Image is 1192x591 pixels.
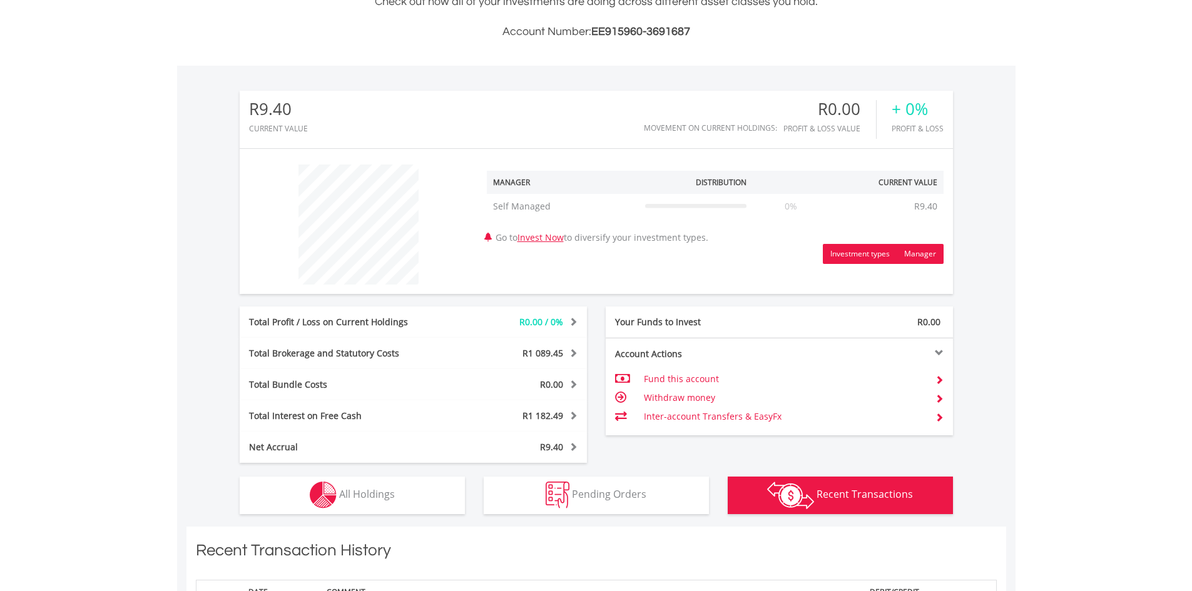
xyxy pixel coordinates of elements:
[644,388,925,407] td: Withdraw money
[572,487,646,501] span: Pending Orders
[487,171,639,194] th: Manager
[240,347,442,360] div: Total Brokerage and Statutory Costs
[339,487,395,501] span: All Holdings
[240,378,442,391] div: Total Bundle Costs
[917,316,940,328] span: R0.00
[519,316,563,328] span: R0.00 / 0%
[897,244,944,264] button: Manager
[892,124,944,133] div: Profit & Loss
[767,482,814,509] img: transactions-zar-wht.png
[696,177,746,188] div: Distribution
[540,441,563,453] span: R9.40
[783,124,876,133] div: Profit & Loss Value
[522,347,563,359] span: R1 089.45
[829,171,944,194] th: Current Value
[540,378,563,390] span: R0.00
[240,441,442,453] div: Net Accrual
[522,410,563,422] span: R1 182.49
[591,26,690,38] span: EE915960-3691687
[753,194,829,219] td: 0%
[892,100,944,118] div: + 0%
[240,316,442,328] div: Total Profit / Loss on Current Holdings
[823,244,897,264] button: Investment types
[249,124,308,133] div: CURRENT VALUE
[477,158,953,264] div: Go to to diversify your investment types.
[546,482,569,508] img: pending_instructions-wht.png
[484,477,709,514] button: Pending Orders
[249,100,308,118] div: R9.40
[240,477,465,514] button: All Holdings
[728,477,953,514] button: Recent Transactions
[606,348,780,360] div: Account Actions
[487,194,639,219] td: Self Managed
[517,231,564,243] a: Invest Now
[196,539,997,567] h1: Recent Transaction History
[783,100,876,118] div: R0.00
[606,316,780,328] div: Your Funds to Invest
[817,487,913,501] span: Recent Transactions
[644,124,777,132] div: Movement on Current Holdings:
[240,23,953,41] h3: Account Number:
[644,407,925,426] td: Inter-account Transfers & EasyFx
[644,370,925,388] td: Fund this account
[908,194,944,219] td: R9.40
[240,410,442,422] div: Total Interest on Free Cash
[310,482,337,508] img: holdings-wht.png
